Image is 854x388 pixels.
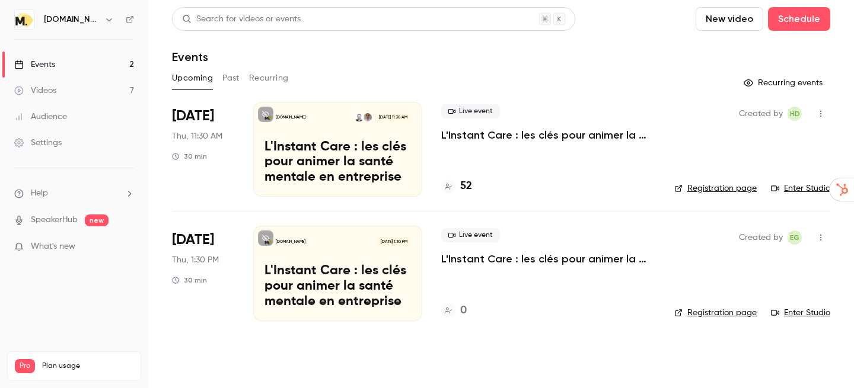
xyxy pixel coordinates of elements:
[120,242,134,252] iframe: Noticeable Trigger
[276,114,305,120] p: [DOMAIN_NAME]
[674,182,757,194] a: Registration page
[172,254,219,266] span: Thu, 1:30 PM
[249,69,289,88] button: Recurring
[696,7,763,31] button: New video
[172,230,214,249] span: [DATE]
[788,107,802,121] span: Héloïse Delecroix
[771,182,830,194] a: Enter Studio
[14,111,67,123] div: Audience
[14,187,134,200] li: help-dropdown-opener
[375,113,410,121] span: [DATE] 11:30 AM
[253,226,422,320] a: L'Instant Care : les clés pour animer la santé mentale en entreprise[DOMAIN_NAME][DATE] 1:30 PML'...
[31,214,78,226] a: SpeakerHub
[172,275,207,285] div: 30 min
[739,230,783,245] span: Created by
[790,107,800,121] span: HD
[253,102,422,197] a: L'Instant Care : les clés pour animer la santé mentale en entreprise[DOMAIN_NAME]Hugo ViguierEmil...
[14,137,62,149] div: Settings
[460,303,467,319] h4: 0
[42,361,133,371] span: Plan usage
[172,152,207,161] div: 30 min
[172,69,213,88] button: Upcoming
[460,178,472,194] h4: 52
[172,226,234,320] div: Nov 27 Thu, 1:30 PM (Europe/Paris)
[222,69,240,88] button: Past
[768,7,830,31] button: Schedule
[355,113,363,121] img: Emile Garnier
[441,128,655,142] a: L'Instant Care : les clés pour animer la santé mentale en entreprise
[738,73,830,92] button: Recurring events
[441,178,472,194] a: 52
[172,102,234,197] div: Sep 18 Thu, 11:30 AM (Europe/Paris)
[739,107,783,121] span: Created by
[276,239,305,245] p: [DOMAIN_NAME]
[790,230,799,245] span: EG
[441,104,500,118] span: Live event
[265,140,411,185] p: L'Instant Care : les clés pour animer la santé mentale en entreprise
[377,238,410,246] span: [DATE] 1:30 PM
[14,59,55,70] div: Events
[182,13,301,25] div: Search for videos or events
[674,307,757,319] a: Registration page
[172,107,214,126] span: [DATE]
[44,14,100,25] h6: [DOMAIN_NAME]
[441,303,467,319] a: 0
[788,230,802,245] span: Emile Garnier
[15,10,34,29] img: moka.care
[31,187,48,200] span: Help
[31,241,75,253] span: What's new
[364,113,372,121] img: Hugo Viguier
[771,307,830,319] a: Enter Studio
[85,214,109,226] span: new
[441,228,500,242] span: Live event
[15,359,35,373] span: Pro
[172,130,222,142] span: Thu, 11:30 AM
[14,85,56,97] div: Videos
[265,264,411,309] p: L'Instant Care : les clés pour animer la santé mentale en entreprise
[172,50,208,64] h1: Events
[441,252,655,266] a: L'Instant Care : les clés pour animer la santé mentale en entreprise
